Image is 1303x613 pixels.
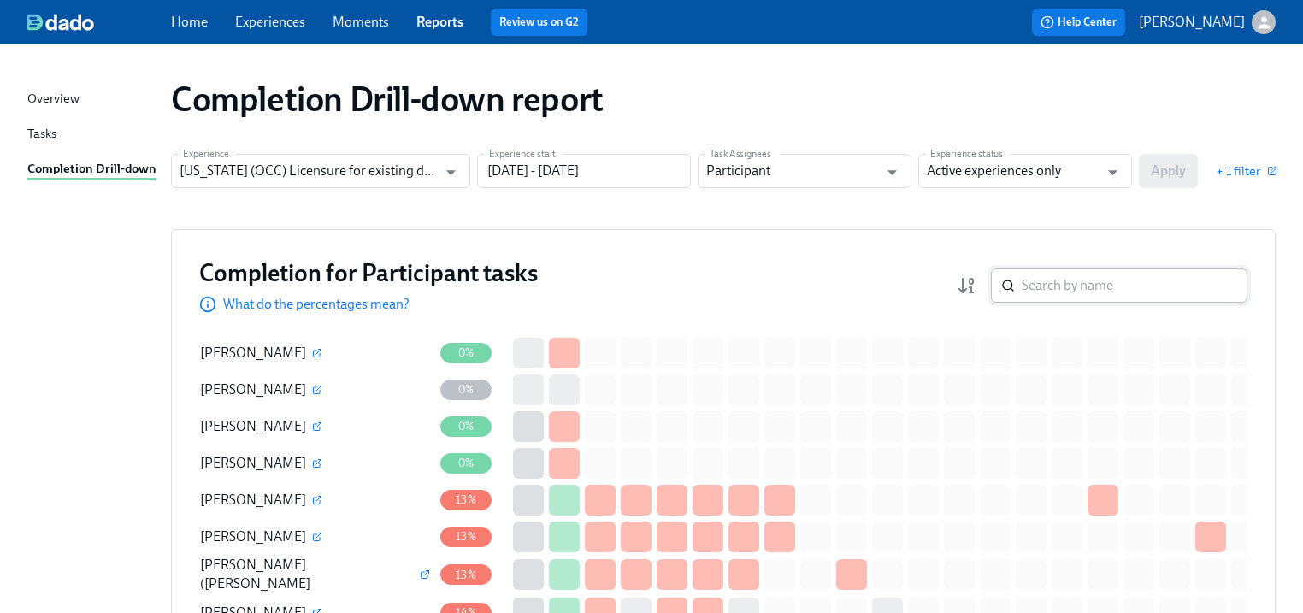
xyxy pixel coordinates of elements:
span: [PERSON_NAME] [200,418,306,434]
a: Completion Drill-down [27,159,157,180]
span: 0% [448,420,484,433]
button: + 1 filter [1216,162,1276,180]
span: 0% [448,383,484,396]
span: [PERSON_NAME] ([PERSON_NAME] [200,557,310,592]
a: Overview [27,89,157,110]
p: [PERSON_NAME] [1139,13,1245,32]
svg: Completion rate (low to high) [957,275,977,296]
div: Tasks [27,124,56,145]
a: Experiences [235,14,305,30]
button: Open [438,159,464,186]
span: 13% [445,493,486,506]
button: Open [1100,159,1126,186]
span: Help Center [1041,14,1117,31]
div: Overview [27,89,80,110]
span: 0% [448,346,484,359]
a: Tasks [27,124,157,145]
button: Open [879,159,905,186]
span: [PERSON_NAME] [200,528,306,545]
span: [PERSON_NAME] [200,455,306,471]
span: 13% [445,530,486,543]
button: [PERSON_NAME] [1139,10,1276,34]
a: Reports [416,14,463,30]
a: Review us on G2 [499,14,579,31]
span: [PERSON_NAME] [200,345,306,361]
span: [PERSON_NAME] [200,381,306,398]
a: Home [171,14,208,30]
input: Search by name [1022,268,1247,303]
span: 13% [445,569,486,581]
h3: Completion for Participant tasks [199,257,538,288]
a: dado [27,14,171,31]
a: Moments [333,14,389,30]
button: Review us on G2 [491,9,587,36]
img: dado [27,14,94,31]
button: Help Center [1032,9,1125,36]
h1: Completion Drill-down report [171,79,604,120]
span: [PERSON_NAME] [200,492,306,508]
span: 0% [448,457,484,469]
p: What do the percentages mean? [223,295,410,314]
